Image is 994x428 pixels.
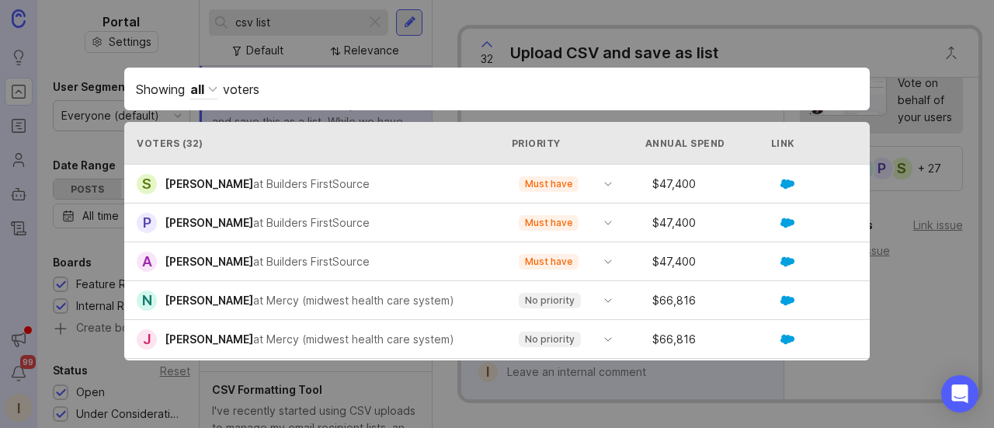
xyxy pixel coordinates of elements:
[165,216,253,229] span: [PERSON_NAME]
[509,172,621,197] div: toggle menu
[253,331,454,348] div: at Mercy (midwest health care system)
[137,137,496,150] div: Voters ( 32 )
[525,294,575,307] p: No priority
[509,249,621,274] div: toggle menu
[525,178,572,190] p: Must have
[509,327,621,352] div: toggle menu
[137,252,382,272] a: A[PERSON_NAME]at Builders FirstSource
[165,255,253,268] span: [PERSON_NAME]
[780,255,794,269] img: GKxMRLiRsgdWqxrdBeWfGK5kaZ2alx1WifDSa2kSTsK6wyJURKhUuPoQRYzjholVGzT2A2owx2gHwZoyZHHCYJ8YNOAZj3DSg...
[253,292,454,309] div: at Mercy (midwest health care system)
[596,217,620,229] svg: toggle icon
[165,177,253,190] span: [PERSON_NAME]
[646,179,780,190] div: $ 47,400
[137,329,467,350] a: J[PERSON_NAME]at Mercy (midwest health care system)
[137,329,157,350] div: J
[596,333,620,346] svg: toggle icon
[509,211,621,235] div: toggle menu
[780,216,794,230] img: GKxMRLiRsgdWqxrdBeWfGK5kaZ2alx1WifDSa2kSTsK6wyJURKhUuPoQRYzjholVGzT2A2owx2gHwZoyZHHCYJ8YNOAZj3DSg...
[137,213,382,233] a: P[PERSON_NAME]at Builders FirstSource
[253,214,370,231] div: at Builders FirstSource
[771,137,795,150] div: Link
[596,178,620,190] svg: toggle icon
[596,294,620,307] svg: toggle icon
[941,375,978,412] div: Open Intercom Messenger
[525,217,572,229] p: Must have
[780,177,794,191] img: GKxMRLiRsgdWqxrdBeWfGK5kaZ2alx1WifDSa2kSTsK6wyJURKhUuPoQRYzjholVGzT2A2owx2gHwZoyZHHCYJ8YNOAZj3DSg...
[137,291,467,311] a: N[PERSON_NAME]at Mercy (midwest health care system)
[646,217,780,228] div: $ 47,400
[525,256,572,268] p: Must have
[596,256,620,268] svg: toggle icon
[137,291,157,311] div: N
[190,80,204,99] div: all
[780,332,794,346] img: GKxMRLiRsgdWqxrdBeWfGK5kaZ2alx1WifDSa2kSTsK6wyJURKhUuPoQRYzjholVGzT2A2owx2gHwZoyZHHCYJ8YNOAZj3DSg...
[253,253,370,270] div: at Builders FirstSource
[646,295,780,306] div: $ 66,816
[509,288,621,313] div: toggle menu
[512,137,614,150] div: Priority
[253,176,370,193] div: at Builders FirstSource
[137,174,157,194] div: S
[165,294,253,307] span: [PERSON_NAME]
[646,334,780,345] div: $ 66,816
[165,332,253,346] span: [PERSON_NAME]
[645,137,765,150] div: Annual Spend
[646,256,780,267] div: $ 47,400
[137,174,382,194] a: S[PERSON_NAME]at Builders FirstSource
[136,79,858,99] div: Showing voters
[137,252,157,272] div: A
[780,294,794,308] img: GKxMRLiRsgdWqxrdBeWfGK5kaZ2alx1WifDSa2kSTsK6wyJURKhUuPoQRYzjholVGzT2A2owx2gHwZoyZHHCYJ8YNOAZj3DSg...
[525,333,575,346] p: No priority
[137,213,157,233] div: P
